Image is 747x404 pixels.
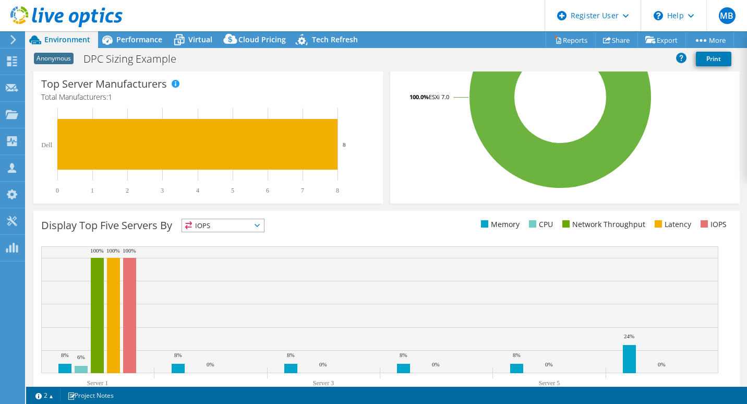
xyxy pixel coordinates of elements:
h3: Top Server Manufacturers [41,78,167,90]
text: 8% [513,352,521,358]
span: Tech Refresh [312,34,358,44]
text: Server 5 [539,379,560,387]
span: Performance [116,34,162,44]
li: Latency [652,219,691,230]
text: 100% [106,247,120,254]
text: 1 [91,187,94,194]
text: 100% [90,247,104,254]
text: 24% [624,333,634,339]
text: 8 [336,187,339,194]
span: Cloud Pricing [238,34,286,44]
li: Network Throughput [560,219,645,230]
span: IOPS [182,219,264,232]
text: 7 [301,187,304,194]
li: Memory [478,219,520,230]
a: Export [637,32,686,48]
text: 0% [432,361,440,367]
text: Server 3 [313,379,334,387]
a: Reports [546,32,596,48]
text: Server 1 [87,379,108,387]
h4: Total Manufacturers: [41,91,375,103]
text: 5 [231,187,234,194]
text: 100% [123,247,136,254]
text: 0% [319,361,327,367]
a: 2 [28,389,61,402]
a: More [685,32,734,48]
text: 8% [287,352,295,358]
span: Anonymous [34,53,74,64]
text: 0% [207,361,214,367]
text: 0% [545,361,553,367]
span: MB [719,7,736,24]
text: 4 [196,187,199,194]
tspan: 100.0% [409,93,429,101]
a: Print [696,52,731,66]
text: 8% [400,352,407,358]
a: Share [595,32,638,48]
tspan: ESXi 7.0 [429,93,449,101]
span: 1 [108,92,112,102]
a: Project Notes [60,389,121,402]
text: 0 [56,187,59,194]
text: 6 [266,187,269,194]
h1: DPC Sizing Example [79,53,192,65]
svg: \n [654,11,663,20]
text: 0% [658,361,666,367]
text: Dell [41,141,52,149]
text: 8 [343,141,346,148]
text: 3 [161,187,164,194]
text: 8% [174,352,182,358]
text: 2 [126,187,129,194]
li: IOPS [698,219,727,230]
text: 8% [61,352,69,358]
span: Environment [44,34,90,44]
text: 6% [77,354,85,360]
span: Virtual [188,34,212,44]
li: CPU [526,219,553,230]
